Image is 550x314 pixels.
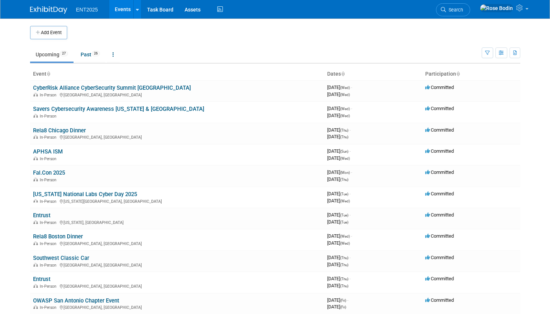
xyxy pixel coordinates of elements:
span: [DATE] [327,191,351,196]
img: In-Person Event [33,178,38,181]
span: - [351,106,352,111]
span: - [349,191,351,196]
img: In-Person Event [33,199,38,203]
span: [DATE] [327,106,352,111]
span: (Tue) [340,192,348,196]
span: - [351,169,352,175]
span: In-Person [40,199,59,204]
span: [DATE] [327,304,346,310]
img: In-Person Event [33,93,38,96]
span: (Thu) [340,128,348,132]
span: In-Person [40,263,59,268]
span: In-Person [40,305,59,310]
span: Committed [425,233,454,239]
div: [GEOGRAPHIC_DATA], [GEOGRAPHIC_DATA] [33,304,321,310]
span: - [351,85,352,90]
span: [DATE] [327,169,352,175]
span: 27 [60,51,68,56]
img: ExhibitDay [30,6,67,14]
span: Committed [425,169,454,175]
a: Rela8 Chicago Dinner [33,127,86,134]
th: Dates [324,68,422,80]
span: [DATE] [327,240,350,246]
div: [GEOGRAPHIC_DATA], [GEOGRAPHIC_DATA] [33,283,321,289]
a: Rela8 Boston Dinner [33,233,83,240]
span: [DATE] [327,134,348,139]
span: [DATE] [327,155,350,161]
span: [DATE] [327,113,350,118]
span: [DATE] [327,297,348,303]
span: Committed [425,276,454,281]
span: [DATE] [327,219,348,225]
span: [DATE] [327,255,351,260]
span: [DATE] [327,276,351,281]
img: In-Person Event [33,305,38,309]
img: In-Person Event [33,284,38,288]
th: Event [30,68,324,80]
span: (Wed) [340,114,350,118]
a: [US_STATE] National Labs Cyber Day 2025 [33,191,137,198]
span: [DATE] [327,148,351,154]
span: - [349,255,351,260]
a: Entrust [33,276,51,282]
a: Sort by Start Date [341,71,345,77]
span: Committed [425,148,454,154]
span: (Wed) [340,86,350,90]
span: (Fri) [340,305,346,309]
div: [US_STATE], [GEOGRAPHIC_DATA] [33,219,321,225]
a: APHSA ISM [33,148,63,155]
span: [DATE] [327,233,352,239]
span: In-Person [40,114,59,119]
a: Savers Cybersecurity Awareness [US_STATE] & [GEOGRAPHIC_DATA] [33,106,204,112]
span: (Wed) [340,93,350,97]
span: [DATE] [327,198,350,204]
button: Add Event [30,26,67,39]
span: - [351,233,352,239]
span: Committed [425,297,454,303]
img: In-Person Event [33,241,38,245]
th: Participation [422,68,520,80]
span: Committed [425,255,454,260]
div: [GEOGRAPHIC_DATA], [GEOGRAPHIC_DATA] [33,92,321,97]
a: CyberRisk Alliance CyberSecurity Summit [GEOGRAPHIC_DATA] [33,85,191,91]
img: Rose Bodin [480,4,513,12]
span: (Wed) [340,107,350,111]
span: Committed [425,85,454,90]
span: [DATE] [327,283,348,288]
span: In-Person [40,178,59,182]
span: 26 [92,51,100,56]
img: In-Person Event [33,156,38,160]
a: OWASP San Antonio Chapter Event [33,297,119,304]
img: In-Person Event [33,114,38,118]
span: In-Person [40,93,59,97]
a: Search [436,3,470,16]
span: (Thu) [340,135,348,139]
div: [US_STATE][GEOGRAPHIC_DATA], [GEOGRAPHIC_DATA] [33,198,321,204]
span: [DATE] [327,92,350,97]
span: (Wed) [340,234,350,238]
span: [DATE] [327,262,348,267]
div: [GEOGRAPHIC_DATA], [GEOGRAPHIC_DATA] [33,262,321,268]
span: Committed [425,191,454,196]
span: In-Person [40,135,59,140]
span: - [349,148,351,154]
span: (Thu) [340,256,348,260]
span: In-Person [40,241,59,246]
a: Upcoming27 [30,47,74,62]
a: Southwest Classic Car [33,255,89,261]
a: Entrust [33,212,51,219]
span: (Thu) [340,263,348,267]
span: (Thu) [340,284,348,288]
span: (Tue) [340,220,348,224]
a: Sort by Participation Type [456,71,460,77]
img: In-Person Event [33,135,38,139]
span: In-Person [40,284,59,289]
span: Search [446,7,463,13]
span: (Thu) [340,277,348,281]
span: (Wed) [340,241,350,245]
div: [GEOGRAPHIC_DATA], [GEOGRAPHIC_DATA] [33,134,321,140]
img: In-Person Event [33,263,38,267]
span: Committed [425,106,454,111]
span: - [347,297,348,303]
span: Committed [425,127,454,133]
